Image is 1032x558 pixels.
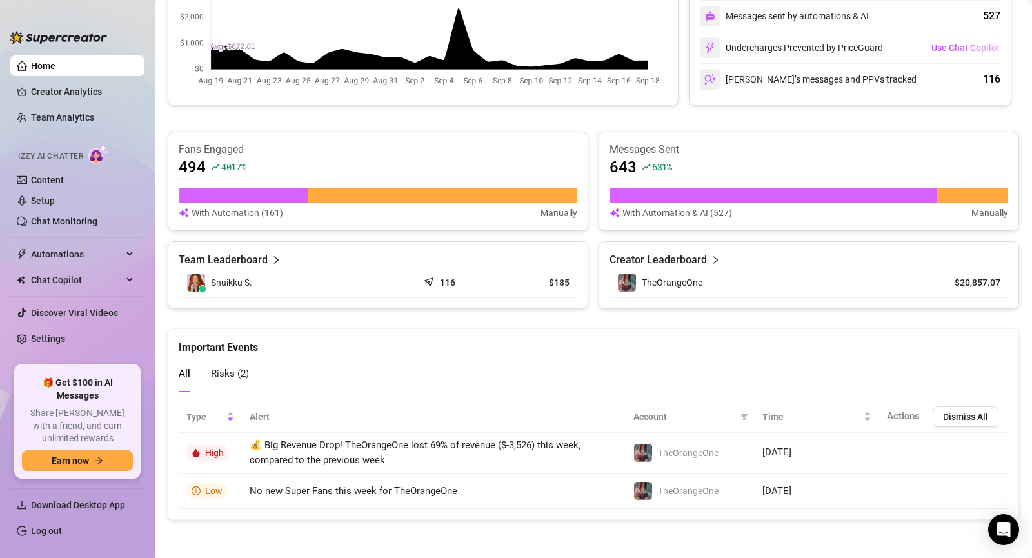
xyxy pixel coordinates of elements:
[31,216,97,226] a: Chat Monitoring
[250,439,580,466] span: 💰 Big Revenue Drop! TheOrangeOne lost 69% of revenue ($-3,526) this week, compared to the previou...
[31,334,65,344] a: Settings
[704,42,716,54] img: svg%3e
[31,270,123,290] span: Chat Copilot
[31,500,125,510] span: Download Desktop App
[541,206,577,220] article: Manually
[642,277,702,288] span: TheOrangeOne
[700,6,869,26] div: Messages sent by automations & AI
[192,486,201,495] span: info-circle
[988,514,1019,545] div: Open Intercom Messenger
[18,150,83,163] span: Izzy AI Chatter
[762,485,791,497] span: [DATE]
[618,274,636,292] img: TheOrangeOne
[933,406,998,427] button: Dismiss All
[942,276,1000,289] article: $20,857.07
[179,143,577,157] article: Fans Engaged
[943,412,988,422] span: Dismiss All
[192,206,283,220] article: With Automation (161)
[205,486,223,496] span: Low
[211,163,220,172] span: rise
[700,37,883,58] div: Undercharges Prevented by PriceGuard
[610,157,637,177] article: 643
[31,61,55,71] a: Home
[17,249,27,259] span: thunderbolt
[887,410,920,422] span: Actions
[31,195,55,206] a: Setup
[187,274,205,292] img: Snuikku Snuikku…
[192,448,201,457] span: fire
[610,143,1008,157] article: Messages Sent
[505,276,570,289] article: $185
[658,448,719,458] span: TheOrangeOne
[17,275,25,284] img: Chat Copilot
[762,410,861,424] span: Time
[983,72,1000,87] div: 116
[704,74,716,85] img: svg%3e
[31,112,94,123] a: Team Analytics
[52,455,89,466] span: Earn now
[22,407,133,445] span: Share [PERSON_NAME] with a friend, and earn unlimited rewards
[17,500,27,510] span: download
[179,157,206,177] article: 494
[634,482,652,500] img: TheOrangeOne
[22,450,133,471] button: Earn nowarrow-right
[762,446,791,458] span: [DATE]
[610,252,707,268] article: Creator Leaderboard
[634,444,652,462] img: TheOrangeOne
[22,377,133,402] span: 🎁 Get $100 in AI Messages
[738,407,751,426] span: filter
[658,486,719,496] span: TheOrangeOne
[179,368,190,379] span: All
[211,275,252,290] span: Snuikku S.
[705,11,715,21] img: svg%3e
[272,252,281,268] span: right
[700,69,917,90] div: [PERSON_NAME]’s messages and PPVs tracked
[622,206,732,220] article: With Automation & AI (527)
[983,8,1000,24] div: 527
[10,31,107,44] img: logo-BBDzfeDw.svg
[31,175,64,185] a: Content
[31,81,134,102] a: Creator Analytics
[652,161,672,173] span: 631 %
[186,410,224,424] span: Type
[931,43,1000,53] span: Use Chat Copilot
[179,206,189,220] img: svg%3e
[205,448,224,458] span: High
[440,276,455,289] article: 116
[610,206,620,220] img: svg%3e
[633,410,735,424] span: Account
[740,413,748,421] span: filter
[221,161,246,173] span: 4017 %
[971,206,1008,220] article: Manually
[31,526,62,536] a: Log out
[211,368,249,379] span: Risks ( 2 )
[250,485,457,497] span: No new Super Fans this week for TheOrangeOne
[179,329,1008,355] div: Important Events
[711,252,720,268] span: right
[31,244,123,264] span: Automations
[424,274,437,287] span: send
[642,163,651,172] span: rise
[242,401,626,433] th: Alert
[31,308,118,318] a: Discover Viral Videos
[179,401,242,433] th: Type
[94,456,103,465] span: arrow-right
[88,145,108,164] img: AI Chatter
[755,401,879,433] th: Time
[179,252,268,268] article: Team Leaderboard
[931,37,1000,58] button: Use Chat Copilot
